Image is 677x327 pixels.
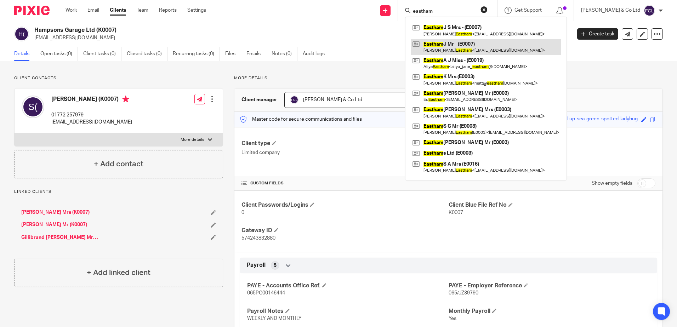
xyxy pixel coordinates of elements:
h4: + Add contact [94,159,143,170]
h4: Client Passwords/Logins [241,201,448,209]
h4: Payroll Notes [247,308,448,315]
span: [PERSON_NAME] & Co Ltd [303,97,362,102]
p: Limited company [241,149,448,156]
p: [PERSON_NAME] & Co Ltd [581,7,640,14]
a: Clients [110,7,126,14]
span: Yes [449,316,456,321]
h2: Hampsons Garage Ltd (K0007) [34,27,460,34]
a: Team [137,7,148,14]
h4: [PERSON_NAME] (K0007) [51,96,132,104]
span: 0 [241,210,244,215]
p: More details [181,137,204,143]
span: 065PG00146444 [247,291,285,296]
a: Client tasks (0) [83,47,121,61]
img: Pixie [14,6,50,15]
span: Payroll [247,262,266,269]
h4: PAYE - Employer Reference [449,282,650,289]
a: Email [87,7,99,14]
a: Closed tasks (0) [127,47,167,61]
img: svg%3E [22,96,44,118]
h4: CUSTOM FIELDS [241,180,448,186]
span: 065/JZ39790 [449,291,478,296]
p: [EMAIL_ADDRESS][DOMAIN_NAME] [51,119,132,126]
a: Notes (0) [272,47,297,61]
span: Get Support [514,8,542,13]
span: WEEKLY AND MONTHLY [247,316,302,321]
a: [PERSON_NAME] Mr (K0007) [21,221,87,228]
h4: + Add linked client [87,267,150,278]
p: 01772 257979 [51,111,132,119]
a: Open tasks (0) [40,47,78,61]
img: svg%3E [14,27,29,41]
a: Settings [187,7,206,14]
a: Emails [246,47,266,61]
a: [PERSON_NAME] Mrs (K0007) [21,209,90,216]
span: K0007 [449,210,463,215]
a: Create task [577,28,618,40]
input: Search [412,8,476,15]
h4: Client Blue File Ref No [449,201,655,209]
h4: Monthly Payroll [449,308,650,315]
p: Client contacts [14,75,223,81]
label: Show empty fields [592,180,632,187]
a: Work [66,7,77,14]
i: Primary [122,96,129,103]
span: 5 [274,262,277,269]
div: wind-up-sea-green-spotted-ladybug [557,115,638,124]
p: Linked clients [14,189,223,195]
a: Recurring tasks (0) [173,47,220,61]
a: Files [225,47,241,61]
a: Audit logs [303,47,330,61]
a: Gillibrand [PERSON_NAME] Mr (K0007) [21,234,99,241]
h4: Client type [241,140,448,147]
h3: Client manager [241,96,277,103]
h4: PAYE - Accounts Office Ref. [247,282,448,289]
img: svg%3E [644,5,655,16]
img: svg%3E [290,96,298,104]
a: Details [14,47,35,61]
a: Reports [159,7,177,14]
span: 574243832880 [241,236,275,241]
button: Clear [480,6,488,13]
p: More details [234,75,663,81]
p: [EMAIL_ADDRESS][DOMAIN_NAME] [34,34,567,41]
p: Master code for secure communications and files [240,116,362,123]
h4: Gateway ID [241,227,448,234]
